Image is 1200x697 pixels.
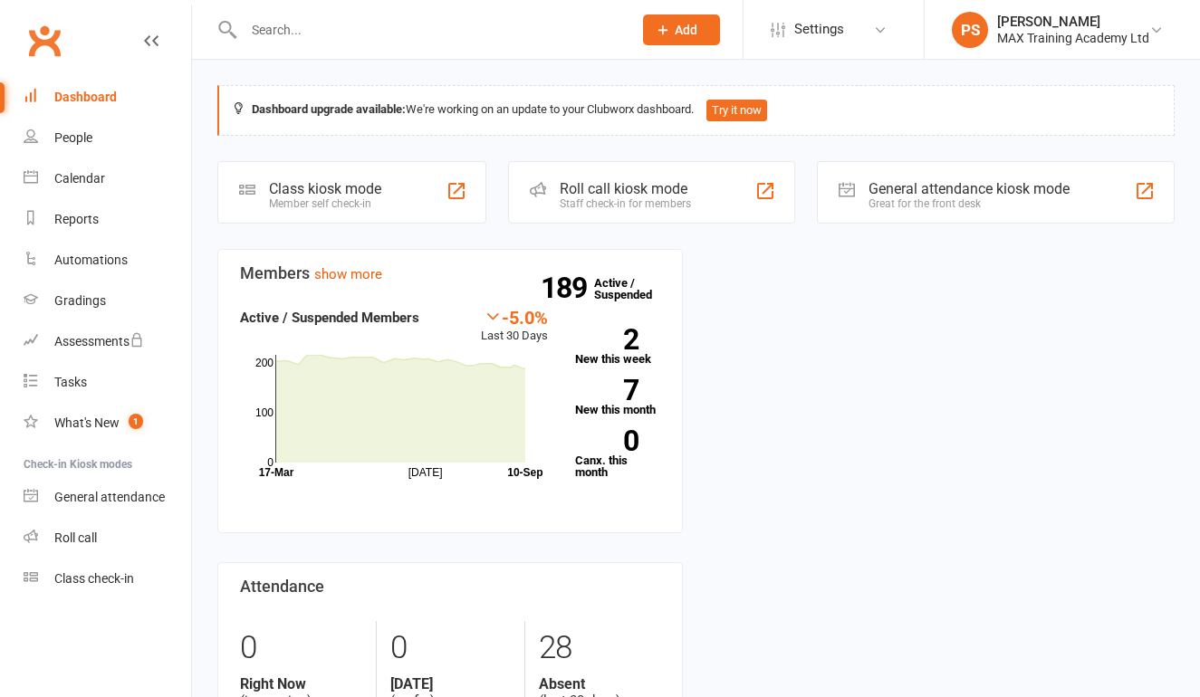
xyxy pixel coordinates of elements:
[240,675,362,692] strong: Right Now
[952,12,988,48] div: PS
[24,321,191,362] a: Assessments
[240,578,660,596] h3: Attendance
[390,621,512,675] div: 0
[869,180,1070,197] div: General attendance kiosk mode
[481,307,548,346] div: Last 30 Days
[575,430,659,478] a: 0Canx. this month
[675,23,697,37] span: Add
[240,310,419,326] strong: Active / Suspended Members
[539,675,660,692] strong: Absent
[869,197,1070,210] div: Great for the front desk
[706,100,767,121] button: Try it now
[24,477,191,518] a: General attendance kiosk mode
[238,17,619,43] input: Search...
[269,197,381,210] div: Member self check-in
[24,403,191,444] a: What's New1
[24,559,191,599] a: Class kiosk mode
[54,334,144,348] div: Assessments
[24,518,191,559] a: Roll call
[541,274,594,301] strong: 189
[481,307,548,327] div: -5.0%
[997,14,1149,30] div: [PERSON_NAME]
[575,329,659,365] a: 2New this week
[54,90,117,104] div: Dashboard
[54,490,165,504] div: General attendance
[217,85,1175,136] div: We're working on an update to your Clubworx dashboard.
[54,571,134,586] div: Class check-in
[54,212,99,226] div: Reports
[594,263,674,314] a: 189Active / Suspended
[24,199,191,240] a: Reports
[575,379,659,415] a: 7New this month
[575,377,638,404] strong: 7
[54,253,128,267] div: Automations
[24,362,191,403] a: Tasks
[252,102,406,116] strong: Dashboard upgrade available:
[240,621,362,675] div: 0
[54,530,97,545] div: Roll call
[269,180,381,197] div: Class kiosk mode
[240,264,660,282] h3: Members
[24,77,191,118] a: Dashboard
[54,130,92,145] div: People
[24,118,191,158] a: People
[390,675,512,692] strong: [DATE]
[54,293,106,308] div: Gradings
[24,240,191,281] a: Automations
[560,180,691,197] div: Roll call kiosk mode
[22,18,67,63] a: Clubworx
[575,326,638,353] strong: 2
[54,375,87,389] div: Tasks
[54,171,105,186] div: Calendar
[24,281,191,321] a: Gradings
[643,14,720,45] button: Add
[24,158,191,199] a: Calendar
[539,621,660,675] div: 28
[560,197,691,210] div: Staff check-in for members
[129,414,143,429] span: 1
[794,9,844,50] span: Settings
[314,266,382,282] a: show more
[997,30,1149,46] div: MAX Training Academy Ltd
[54,415,120,430] div: What's New
[575,427,638,454] strong: 0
